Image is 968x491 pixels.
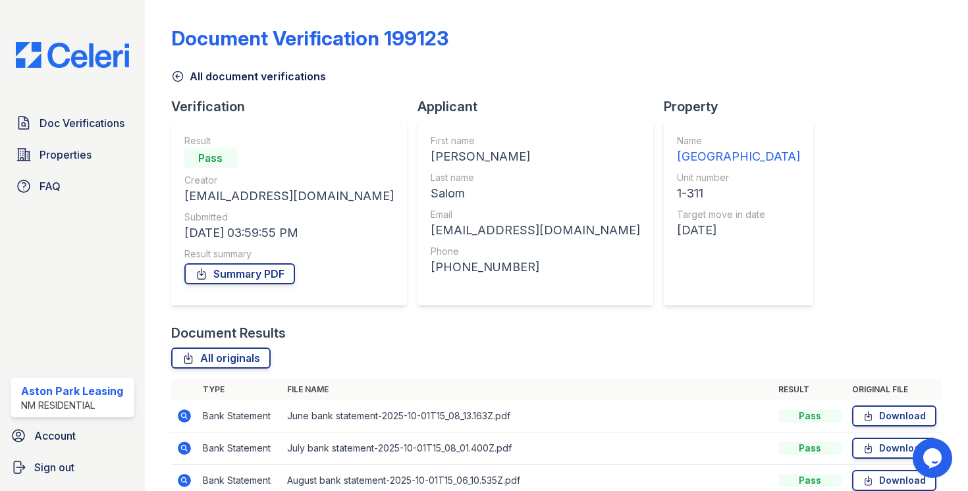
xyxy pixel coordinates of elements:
div: Email [431,208,640,221]
a: Sign out [5,454,140,480]
a: FAQ [11,173,134,199]
div: Pass [778,442,842,455]
div: Pass [778,409,842,423]
span: Account [34,428,76,444]
div: [DATE] [677,221,800,240]
a: Download [852,470,936,491]
div: [EMAIL_ADDRESS][DOMAIN_NAME] [184,187,394,205]
div: [EMAIL_ADDRESS][DOMAIN_NAME] [431,221,640,240]
div: [DATE] 03:59:55 PM [184,224,394,242]
div: First name [431,134,640,147]
a: All document verifications [171,68,326,84]
div: [GEOGRAPHIC_DATA] [677,147,800,166]
div: Result [184,134,394,147]
a: Summary PDF [184,263,295,284]
span: Doc Verifications [40,115,124,131]
div: [PERSON_NAME] [431,147,640,166]
span: Properties [40,147,92,163]
span: FAQ [40,178,61,194]
div: Document Results [171,324,286,342]
a: All originals [171,348,271,369]
td: July bank statement-2025-10-01T15_08_01.400Z.pdf [282,432,773,465]
div: NM Residential [21,399,123,412]
div: Verification [171,97,417,116]
a: Properties [11,142,134,168]
div: 1-311 [677,184,800,203]
div: Salom [431,184,640,203]
div: Applicant [417,97,664,116]
a: Download [852,405,936,426]
th: File name [282,379,773,400]
td: Bank Statement [198,432,282,465]
div: Aston Park Leasing [21,383,123,399]
div: Document Verification 199123 [171,26,448,50]
th: Type [198,379,282,400]
a: Doc Verifications [11,110,134,136]
div: Pass [778,474,842,487]
div: Pass [184,147,237,168]
div: Unit number [677,171,800,184]
div: Name [677,134,800,147]
div: Result summary [184,247,394,261]
a: Name [GEOGRAPHIC_DATA] [677,134,800,166]
div: [PHONE_NUMBER] [431,258,640,276]
div: Phone [431,245,640,258]
a: Download [852,438,936,459]
div: Submitted [184,211,394,224]
span: Sign out [34,459,74,475]
th: Original file [847,379,942,400]
img: CE_Logo_Blue-a8612792a0a2168367f1c8372b55b34899dd931a85d93a1a3d3e32e68fde9ad4.png [5,42,140,68]
div: Last name [431,171,640,184]
div: Property [664,97,824,116]
div: Creator [184,174,394,187]
div: Target move in date [677,208,800,221]
th: Result [773,379,847,400]
td: Bank Statement [198,400,282,432]
td: June bank statement-2025-10-01T15_08_13.163Z.pdf [282,400,773,432]
a: Account [5,423,140,449]
iframe: chat widget [913,438,955,478]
